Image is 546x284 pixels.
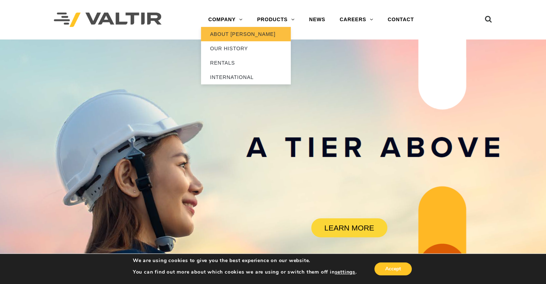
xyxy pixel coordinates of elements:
[201,13,250,27] a: COMPANY
[381,13,421,27] a: CONTACT
[201,70,291,84] a: INTERNATIONAL
[201,41,291,56] a: OUR HISTORY
[311,218,387,237] a: LEARN MORE
[133,257,357,264] p: We are using cookies to give you the best experience on our website.
[250,13,302,27] a: PRODUCTS
[201,56,291,70] a: RENTALS
[201,27,291,41] a: ABOUT [PERSON_NAME]
[374,262,412,275] button: Accept
[335,269,355,275] button: settings
[332,13,381,27] a: CAREERS
[133,269,357,275] p: You can find out more about which cookies we are using or switch them off in .
[302,13,332,27] a: NEWS
[54,13,162,27] img: Valtir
